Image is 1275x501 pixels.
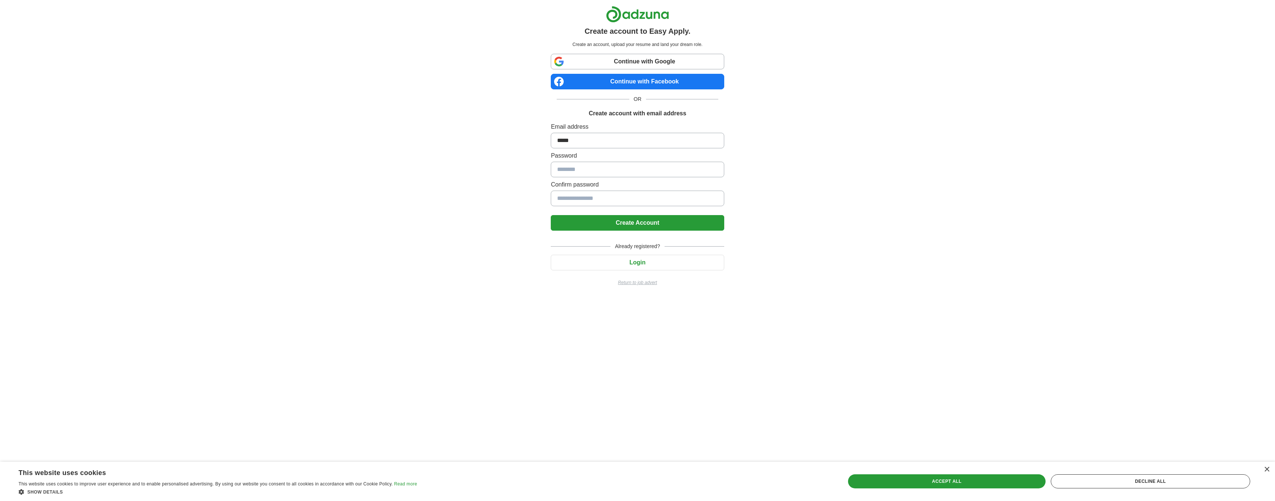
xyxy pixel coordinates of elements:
[629,95,646,103] span: OR
[848,474,1046,488] div: Accept all
[19,481,393,487] span: This website uses cookies to improve user experience and to enable personalised advertising. By u...
[551,279,724,286] a: Return to job advert
[19,466,398,477] div: This website uses cookies
[551,122,724,131] label: Email address
[551,54,724,69] a: Continue with Google
[551,255,724,270] button: Login
[27,490,63,495] span: Show details
[551,180,724,189] label: Confirm password
[19,488,417,495] div: Show details
[589,109,686,118] h1: Create account with email address
[1264,467,1269,472] div: Close
[551,215,724,231] button: Create Account
[551,259,724,266] a: Login
[606,6,669,23] img: Adzuna logo
[551,74,724,89] a: Continue with Facebook
[584,26,691,37] h1: Create account to Easy Apply.
[552,41,722,48] p: Create an account, upload your resume and land your dream role.
[610,243,664,250] span: Already registered?
[394,481,417,487] a: Read more, opens a new window
[1051,474,1250,488] div: Decline all
[551,151,724,160] label: Password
